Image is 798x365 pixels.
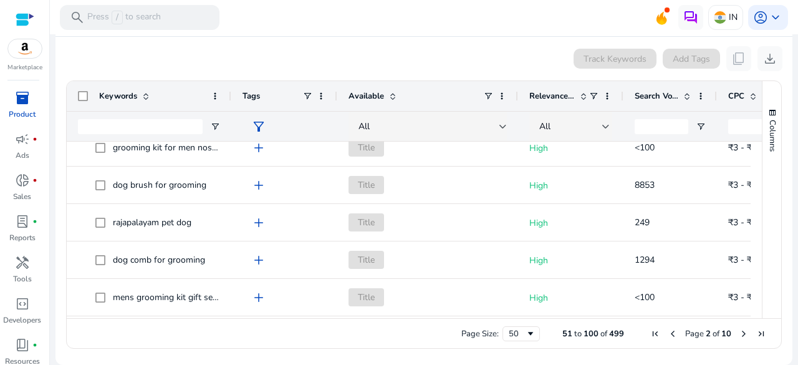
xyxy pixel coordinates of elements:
span: 51 [562,328,572,339]
p: Marketplace [7,63,42,72]
img: amazon.svg [8,39,42,58]
div: Next Page [739,329,749,339]
span: 2 [706,328,711,339]
div: Page Size: [461,328,499,339]
span: fiber_manual_record [32,343,37,348]
span: code_blocks [15,296,30,311]
span: 8853 [635,179,655,191]
span: download [762,51,777,66]
span: 100 [584,328,598,339]
span: dog comb for grooming [113,254,205,266]
span: 499 [609,328,624,339]
span: / [112,11,123,24]
span: fiber_manual_record [32,178,37,183]
span: donut_small [15,173,30,188]
input: Search Volume Filter Input [635,119,688,134]
span: ₹3 - ₹5 [728,142,757,153]
span: Page [685,328,704,339]
span: 10 [721,328,731,339]
p: Tools [13,273,32,285]
p: IN [729,6,738,28]
p: High [529,210,612,236]
span: fiber_manual_record [32,137,37,142]
span: filter_alt [251,119,266,134]
p: High [529,285,612,311]
span: add [251,290,266,305]
span: ₹3 - ₹6 [728,217,757,228]
span: <100 [635,291,655,303]
span: add [251,178,266,193]
span: Title [349,176,384,194]
span: add [251,253,266,268]
span: keyboard_arrow_down [768,10,783,25]
span: of [600,328,607,339]
span: 1294 [635,254,655,266]
div: Page Size [502,326,540,341]
button: download [757,46,782,71]
button: Open Filter Menu [210,122,220,132]
span: Columns [767,120,778,152]
span: to [574,328,582,339]
p: High [529,135,612,161]
div: 50 [509,328,526,339]
span: Tags [243,90,260,102]
button: Open Filter Menu [696,122,706,132]
span: lab_profile [15,214,30,229]
p: High [529,173,612,198]
p: Product [9,109,36,120]
p: High [529,248,612,273]
span: handyman [15,255,30,270]
span: fiber_manual_record [32,219,37,224]
span: Available [349,90,384,102]
span: dog brush for grooming [113,179,206,191]
p: Ads [16,150,29,161]
span: Relevance Score [529,90,575,102]
span: ₹3 - ₹5 [728,291,757,303]
span: rajapalayam pet dog [113,217,191,228]
span: ₹3 - ₹6 [728,179,757,191]
p: Press to search [87,11,161,24]
input: Keywords Filter Input [78,119,203,134]
span: CPC [728,90,744,102]
p: Sales [13,191,31,202]
span: account_circle [753,10,768,25]
span: Keywords [99,90,137,102]
p: Reports [9,232,36,243]
span: of [713,328,719,339]
div: First Page [650,329,660,339]
span: 249 [635,217,650,228]
p: Developers [3,314,41,326]
span: <100 [635,142,655,153]
span: book_4 [15,338,30,353]
span: All [358,120,370,132]
div: Last Page [756,329,766,339]
span: inventory_2 [15,90,30,105]
span: Title [349,251,384,269]
span: Title [349,213,384,231]
span: add [251,140,266,155]
div: Previous Page [668,329,678,339]
span: All [539,120,550,132]
span: Search Volume [635,90,678,102]
img: in.svg [714,11,726,24]
span: Title [349,139,384,157]
span: add [251,215,266,230]
span: Title [349,288,384,306]
span: campaign [15,132,30,147]
span: grooming kit for men nose trimmer [113,142,249,153]
span: search [70,10,85,25]
input: CPC Filter Input [728,119,782,134]
span: mens grooming kit gift set trimmer [113,291,249,303]
span: ₹3 - ₹6 [728,254,757,266]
